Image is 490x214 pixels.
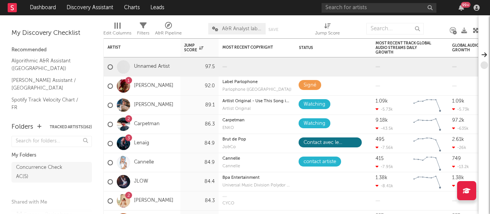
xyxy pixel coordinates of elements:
div: Jump Score [315,19,340,41]
div: -635k [452,126,469,131]
div: Filters [137,19,149,41]
div: Edit Columns [103,29,131,38]
div: My Folders [11,151,92,160]
div: Cannelle [222,164,291,168]
a: Spotify Track Velocity Chart / FR [11,96,84,111]
div: Edit Columns [103,19,131,41]
div: Most Recent Track Global Audio Streams Daily Growth [376,41,433,55]
div: Jump Score [184,43,203,52]
input: Search for artists [322,3,436,13]
div: Folders [11,123,33,132]
div: label: Cannelle [222,164,291,168]
input: Search... [366,23,424,34]
a: [PERSON_NAME] [134,198,173,204]
div: 86.3 [184,120,215,129]
a: [PERSON_NAME] [134,102,173,108]
div: 84.9 [184,139,215,148]
button: Tracked Artists(162) [50,125,92,129]
div: -7.95k [376,164,393,169]
div: 415 [376,156,384,161]
div: Artlist Original [222,107,291,111]
input: Search for folders... [11,136,92,147]
div: -8.41k [376,183,393,188]
a: Unnamed Artist [134,64,170,70]
div: 9.18k [376,118,388,123]
div: 1.09k [376,99,388,104]
div: Status [299,46,349,50]
div: Concurrence Check AC ( 5 ) [16,163,70,181]
div: Brut de Pop [222,137,291,142]
div: My Discovery Checklist [11,29,92,38]
div: -26k [452,145,466,150]
div: 2.61k [452,137,464,142]
div: copyright: Carpetman [222,118,291,123]
div: 495 [376,137,384,142]
div: A&R Pipeline [155,29,182,38]
a: Cannelle [134,159,154,166]
div: Bpa Entertainment [222,176,291,180]
div: 84.3 [184,196,215,206]
div: label: Universal Music Division Polydor France [222,183,291,188]
div: Contact avec le management [304,138,357,147]
div: label: Parlophone (France) [222,88,291,92]
div: Watching [304,100,325,109]
div: label: Artlist Original [222,107,291,111]
div: Carpetman [222,118,291,123]
div: copyright: Label Parlophone [222,80,291,84]
a: JLOW [134,178,148,185]
div: -13.2k [452,164,469,169]
div: label: CYCO [222,201,291,206]
div: -7.56k [376,145,393,150]
div: -5.73k [376,107,393,112]
div: Recommended [11,46,92,55]
svg: Chart title [410,115,444,134]
div: Parlophone ([GEOGRAPHIC_DATA]) [222,88,291,92]
div: Signé [304,81,316,90]
a: Carpetman [134,121,160,127]
div: 89.1 [184,101,215,110]
div: Artist [108,45,165,50]
a: [PERSON_NAME] Assistant / [GEOGRAPHIC_DATA] [11,76,84,92]
div: 749 [452,156,461,161]
div: 1.09k [452,99,464,104]
div: Label Parlophone [222,80,291,84]
div: Cannelle [222,157,291,161]
div: Jump Score [315,29,340,38]
div: 1.38k [452,175,464,180]
svg: Chart title [410,134,444,153]
div: A&R Pipeline [155,19,182,41]
div: 84.9 [184,158,215,167]
div: 84.4 [184,177,215,186]
div: ENKO [222,126,291,130]
div: CYCO [222,201,291,206]
span: A&R Analyst labels [222,26,262,31]
div: 97.2k [452,118,464,123]
div: -8.41k [452,183,470,188]
a: Concurrence Check AC(5) [11,162,92,183]
div: Universal Music Division Polydor France [222,183,291,188]
div: -5.73k [452,107,469,112]
svg: Chart title [410,96,444,115]
a: [PERSON_NAME] [134,83,173,89]
div: Most Recent Copyright [222,45,280,50]
div: 1.38k [376,175,387,180]
div: copyright: Cannelle [222,157,291,161]
div: 97.5 [184,62,215,72]
div: 99 + [461,2,470,8]
div: -43.5k [376,126,393,131]
a: Algorithmic A&R Assistant ([GEOGRAPHIC_DATA]) [11,57,84,72]
div: copyright: Artlist Original - Use This Song in Your Video - Go to Artlist.io [222,99,291,103]
button: 99+ [459,5,464,11]
div: Shared with Me [11,198,92,207]
a: Lenaïg [134,140,149,147]
div: Jo&Co [222,145,291,149]
svg: Chart title [410,172,444,191]
div: copyright: Bpa Entertainment [222,176,291,180]
div: Artlist Original - Use This Song in Your Video - Go to [DOMAIN_NAME] [222,99,291,103]
div: Watching [304,119,325,128]
div: Filters [137,29,149,38]
button: Save [268,28,278,32]
div: 92.0 [184,82,215,91]
div: label: Jo&Co [222,145,291,149]
div: contact artiste [304,157,336,167]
